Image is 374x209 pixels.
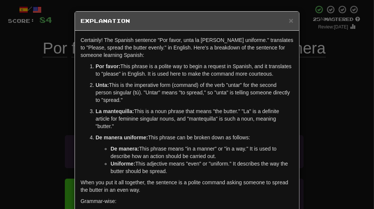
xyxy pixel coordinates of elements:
li: This adjective means "even" or "uniform." It describes the way the butter should be spread. [111,160,293,175]
p: Grammar-wise: [81,197,293,205]
span: × [289,16,293,25]
strong: De manera: [111,146,139,152]
strong: De manera uniforme: [96,134,148,140]
p: Certainly! The Spanish sentence "Por favor, unta la [PERSON_NAME] uniforme." translates to "Pleas... [81,36,293,59]
p: This phrase can be broken down as follows: [96,134,293,141]
strong: Unta: [96,82,109,88]
p: This phrase is a polite way to begin a request in Spanish, and it translates to "please" in Engli... [96,63,293,78]
p: This is the imperative form (command) of the verb "untar" for the second person singular (tú). "U... [96,81,293,104]
strong: La mantequilla: [96,108,134,114]
strong: Uniforme: [111,161,135,167]
strong: Por favor: [96,63,120,69]
p: This is a noun phrase that means "the butter." "La" is a definite article for feminine singular n... [96,107,293,130]
li: This phrase means "in a manner" or "in a way." It is used to describe how an action should be car... [111,145,293,160]
button: Close [289,16,293,24]
h5: Explanation [81,17,293,25]
p: When you put it all together, the sentence is a polite command asking someone to spread the butte... [81,179,293,194]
